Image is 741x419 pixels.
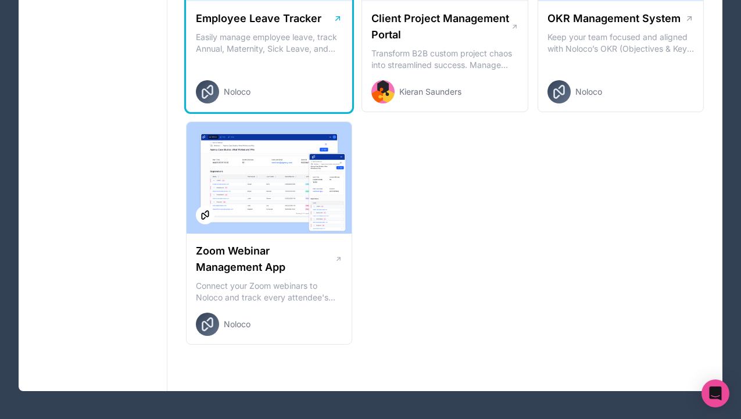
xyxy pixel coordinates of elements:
h1: OKR Management System [547,10,681,27]
div: Open Intercom Messenger [701,379,729,407]
span: Noloco [224,318,250,330]
p: Keep your team focused and aligned with Noloco’s OKR (Objectives & Key Results) Management System... [547,31,694,55]
p: Connect your Zoom webinars to Noloco and track every attendee's journey — from registration to en... [196,280,342,303]
span: Noloco [575,86,602,98]
p: Easily manage employee leave, track Annual, Maternity, Sick Leave, and more. Keep tabs on leave b... [196,31,342,55]
h1: Zoom Webinar Management App [196,243,335,275]
h1: Client Project Management Portal [371,10,510,43]
p: Transform B2B custom project chaos into streamlined success. Manage client inquiries, track proje... [371,48,518,71]
span: Kieran Saunders [399,86,461,98]
span: Noloco [224,86,250,98]
h1: Employee Leave Tracker [196,10,321,27]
